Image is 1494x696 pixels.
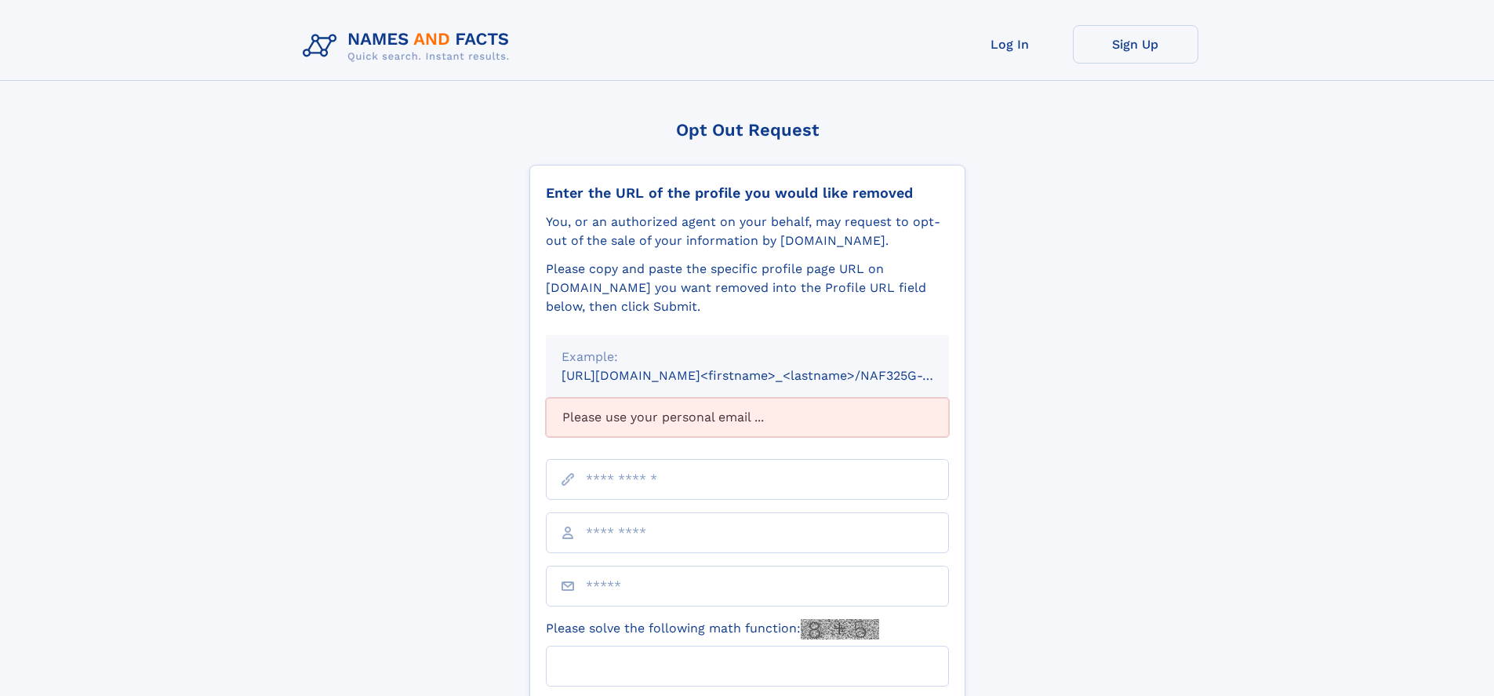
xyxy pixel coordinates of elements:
div: Opt Out Request [529,120,965,140]
div: Example: [562,348,933,366]
div: Enter the URL of the profile you would like removed [546,184,949,202]
a: Log In [947,25,1073,64]
img: Logo Names and Facts [296,25,522,67]
div: Please use your personal email ... [546,398,949,437]
div: Please copy and paste the specific profile page URL on [DOMAIN_NAME] you want removed into the Pr... [546,260,949,316]
a: Sign Up [1073,25,1198,64]
small: [URL][DOMAIN_NAME]<firstname>_<lastname>/NAF325G-xxxxxxxx [562,368,979,383]
label: Please solve the following math function: [546,619,879,640]
div: You, or an authorized agent on your behalf, may request to opt-out of the sale of your informatio... [546,213,949,250]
